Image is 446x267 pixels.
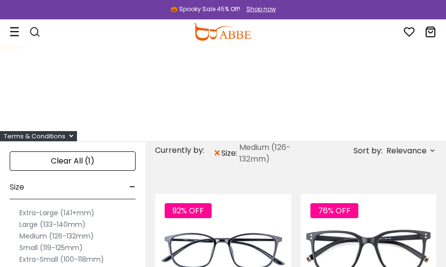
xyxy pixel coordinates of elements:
[221,148,239,159] span: size:
[129,176,136,199] span: -
[242,5,276,13] a: Shop now
[213,145,221,162] span: ×
[19,253,104,265] label: Extra-Small (100-118mm)
[193,23,250,41] img: abbeglasses.com
[386,142,427,160] span: Relevance
[239,142,310,165] span: Medium (126-132mm)
[310,203,358,218] span: 76% OFF
[170,5,240,14] div: 🎃 Spooky Sale 45% Off!
[354,145,383,156] span: Sort by:
[19,230,94,242] label: Medium (126-132mm)
[246,5,276,14] div: Shop now
[19,219,86,230] label: Large (133-140mm)
[19,207,94,219] label: Extra-Large (141+mm)
[155,142,213,159] div: Currently by:
[10,176,24,199] span: Size
[19,242,83,253] label: Small (119-125mm)
[10,151,136,171] div: Clear All (1)
[165,203,212,218] span: 92% OFF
